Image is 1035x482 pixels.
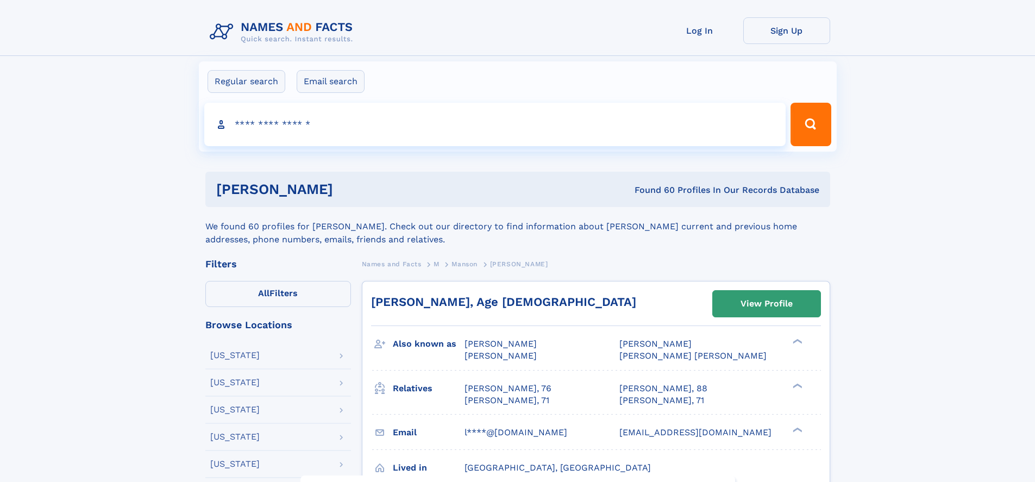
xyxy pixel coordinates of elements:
span: M [434,260,440,268]
span: Manson [451,260,478,268]
a: Names and Facts [362,257,422,271]
a: [PERSON_NAME], 88 [619,383,707,395]
div: Browse Locations [205,320,351,330]
a: [PERSON_NAME], 71 [465,395,549,406]
h3: Also known as [393,335,465,353]
h1: [PERSON_NAME] [216,183,484,196]
div: We found 60 profiles for [PERSON_NAME]. Check out our directory to find information about [PERSON... [205,207,830,246]
span: [PERSON_NAME] [490,260,548,268]
span: [EMAIL_ADDRESS][DOMAIN_NAME] [619,427,771,437]
a: Log In [656,17,743,44]
div: View Profile [741,291,793,316]
button: Search Button [791,103,831,146]
a: M [434,257,440,271]
div: [US_STATE] [210,433,260,441]
h3: Relatives [393,379,465,398]
div: Filters [205,259,351,269]
a: Sign Up [743,17,830,44]
span: [PERSON_NAME] [PERSON_NAME] [619,350,767,361]
a: Manson [451,257,478,271]
label: Email search [297,70,365,93]
a: [PERSON_NAME], Age [DEMOGRAPHIC_DATA] [371,295,636,309]
div: [US_STATE] [210,405,260,414]
div: ❯ [790,338,803,345]
div: Found 60 Profiles In Our Records Database [484,184,819,196]
div: ❯ [790,382,803,389]
a: [PERSON_NAME], 76 [465,383,551,395]
span: [PERSON_NAME] [465,339,537,349]
label: Filters [205,281,351,307]
input: search input [204,103,786,146]
a: View Profile [713,291,820,317]
img: Logo Names and Facts [205,17,362,47]
label: Regular search [208,70,285,93]
div: ❯ [790,426,803,433]
div: [US_STATE] [210,351,260,360]
span: [PERSON_NAME] [619,339,692,349]
span: All [258,288,269,298]
div: [US_STATE] [210,378,260,387]
h3: Lived in [393,459,465,477]
a: [PERSON_NAME], 71 [619,395,704,406]
h3: Email [393,423,465,442]
span: [GEOGRAPHIC_DATA], [GEOGRAPHIC_DATA] [465,462,651,473]
div: [US_STATE] [210,460,260,468]
span: [PERSON_NAME] [465,350,537,361]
